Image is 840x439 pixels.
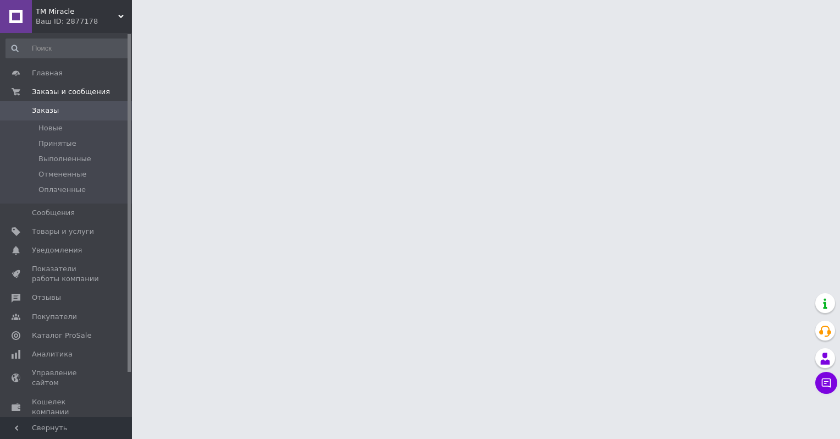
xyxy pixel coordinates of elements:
span: Главная [32,68,63,78]
span: Кошелек компании [32,397,102,417]
span: Новые [38,123,63,133]
span: Аналитика [32,349,73,359]
span: Уведомления [32,245,82,255]
span: Отмененные [38,169,86,179]
span: Выполненные [38,154,91,164]
span: Заказы [32,106,59,116]
span: Отзывы [32,293,61,303]
span: Управление сайтом [32,368,102,388]
span: Оплаченные [38,185,86,195]
button: Чат с покупателем [815,372,837,394]
span: Каталог ProSale [32,331,91,341]
span: Принятые [38,139,76,149]
span: ТМ Miracle [36,7,118,17]
input: Поиск [5,39,129,58]
span: Сообщения [32,208,75,218]
span: Показатели работы компании [32,264,102,284]
span: Заказы и сообщения [32,87,110,97]
span: Товары и услуги [32,227,94,237]
div: Ваш ID: 2877178 [36,17,132,26]
span: Покупатели [32,312,77,322]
